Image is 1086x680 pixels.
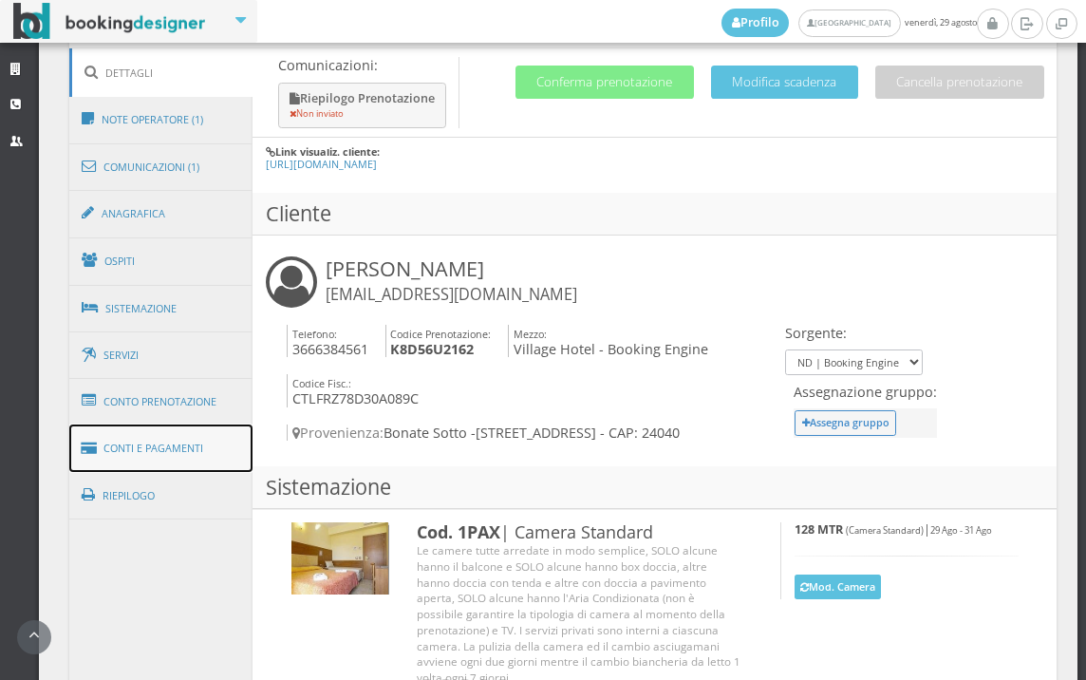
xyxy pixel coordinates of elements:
[326,256,577,306] h3: [PERSON_NAME]
[287,425,780,441] h4: Bonate Sotto -
[253,466,1057,509] h3: Sistemazione
[417,522,742,543] h3: | Camera Standard
[69,142,253,192] a: Comunicazioni (1)
[846,524,924,537] small: (Camera Standard)
[930,524,992,537] small: 29 Ago - 31 Ago
[875,66,1044,99] button: Cancella prenotazione
[390,327,491,341] small: Codice Prenotazione:
[795,410,896,436] button: Assegna gruppo
[278,83,446,129] button: Riepilogo Prenotazione Non inviato
[798,9,900,37] a: [GEOGRAPHIC_DATA]
[476,424,596,442] span: [STREET_ADDRESS]
[711,66,858,99] button: Modifica scadenza
[69,471,253,520] a: Riepilogo
[795,521,843,538] b: 128 MTR
[287,374,419,407] h4: CTLFRZ78D30A089C
[291,522,388,595] img: 3233dad537b411f0bfaf063e6a87f67d.jpg
[721,9,790,37] a: Profilo
[292,376,351,390] small: Codice Fisc.:
[292,424,384,442] span: Provenienza:
[69,425,253,473] a: Conti e Pagamenti
[514,327,547,341] small: Mezzo:
[253,193,1057,236] h3: Cliente
[326,284,577,305] small: [EMAIL_ADDRESS][DOMAIN_NAME]
[390,340,474,358] b: K8D56U2162
[785,325,923,341] h4: Sorgente:
[515,66,694,99] button: Conferma prenotazione
[287,325,368,358] h4: 3666384561
[69,377,253,426] a: Conto Prenotazione
[795,575,882,598] button: Mod. Camera
[275,144,380,159] b: Link visualiz. cliente:
[13,3,206,40] img: BookingDesigner.com
[69,284,253,333] a: Sistemazione
[266,157,377,171] a: [URL][DOMAIN_NAME]
[278,57,450,73] p: Comunicazioni:
[794,384,937,400] h4: Assegnazione gruppo:
[292,327,337,341] small: Telefono:
[600,424,680,442] span: - CAP: 24040
[69,189,253,238] a: Anagrafica
[417,520,500,543] b: Cod. 1PAX
[69,48,253,97] a: Dettagli
[69,331,253,380] a: Servizi
[721,9,977,37] span: venerdì, 29 agosto
[290,107,344,120] small: Non inviato
[508,325,708,358] h4: Village Hotel - Booking Engine
[795,522,1019,537] h5: |
[69,236,253,286] a: Ospiti
[69,95,253,144] a: Note Operatore (1)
